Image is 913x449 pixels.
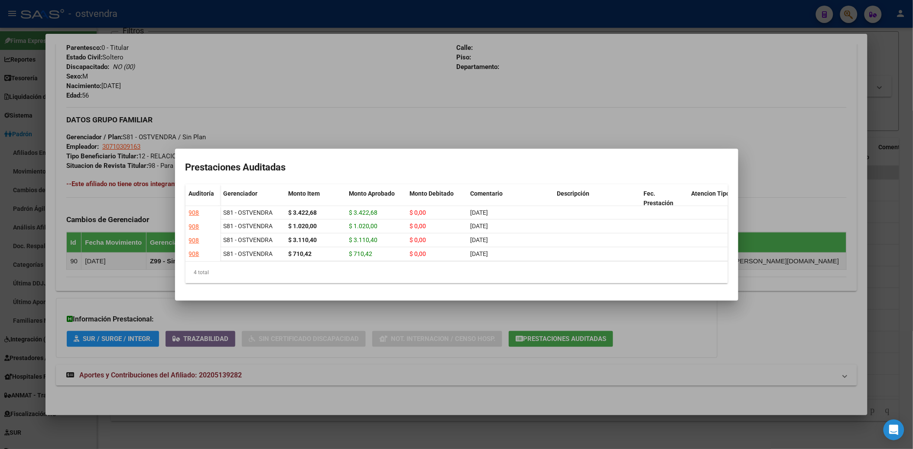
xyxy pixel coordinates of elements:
[410,236,426,243] span: $ 0,00
[410,223,426,229] span: $ 0,00
[410,209,426,216] span: $ 0,00
[410,190,454,197] span: Monto Debitado
[289,190,320,197] span: Monto Item
[224,236,273,243] span: S81 - OSTVENDRA
[185,184,220,221] datatable-header-cell: Auditoría
[224,250,273,257] span: S81 - OSTVENDRA
[349,209,378,216] span: $ 3.422,68
[185,262,728,283] div: 4 total
[224,223,273,229] span: S81 - OSTVENDRA
[349,236,378,243] span: $ 3.110,40
[410,250,426,257] span: $ 0,00
[349,190,395,197] span: Monto Aprobado
[189,249,199,259] div: 908
[189,208,199,218] div: 908
[349,223,378,229] span: $ 1.020,00
[471,236,488,243] span: [DATE]
[220,184,285,221] datatable-header-cell: Gerenciador
[185,159,728,176] h2: Prestaciones Auditadas
[285,184,346,221] datatable-header-cell: Monto Item
[346,184,406,221] datatable-header-cell: Monto Aprobado
[471,250,488,257] span: [DATE]
[224,190,258,197] span: Gerenciador
[554,184,640,221] datatable-header-cell: Descripción
[640,184,688,221] datatable-header-cell: Fec. Prestación
[692,190,730,197] span: Atencion Tipo
[189,222,199,232] div: 908
[406,184,467,221] datatable-header-cell: Monto Debitado
[289,236,317,243] strong: $ 3.110,40
[644,190,674,207] span: Fec. Prestación
[688,184,736,221] datatable-header-cell: Atencion Tipo
[289,223,317,229] strong: $ 1.020,00
[471,190,503,197] span: Comentario
[289,209,317,216] strong: $ 3.422,68
[557,190,590,197] span: Descripción
[189,236,199,246] div: 908
[349,250,373,257] span: $ 710,42
[189,190,214,197] span: Auditoría
[471,223,488,229] span: [DATE]
[884,420,904,440] div: Open Intercom Messenger
[224,209,273,216] span: S81 - OSTVENDRA
[467,184,554,221] datatable-header-cell: Comentario
[289,250,312,257] strong: $ 710,42
[471,209,488,216] span: [DATE]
